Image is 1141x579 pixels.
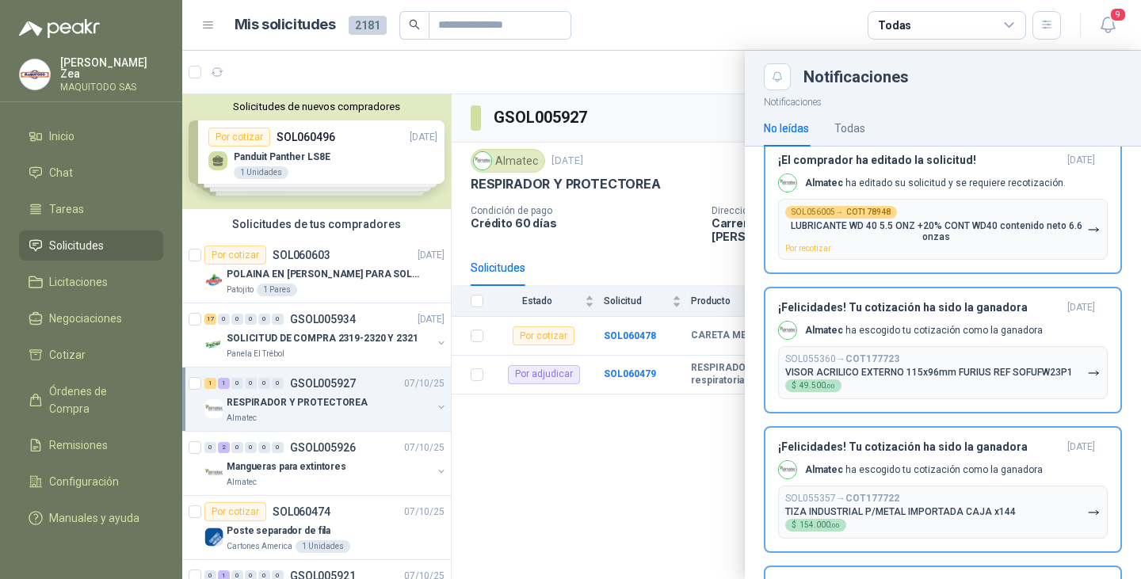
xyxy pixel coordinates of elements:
[49,436,108,454] span: Remisiones
[19,230,163,261] a: Solicitudes
[799,382,835,390] span: 49.500
[779,322,796,339] img: Company Logo
[785,493,899,505] p: SOL055357 →
[778,301,1061,314] h3: ¡Felicidades! Tu cotización ha sido la ganadora
[409,19,420,30] span: search
[785,220,1087,242] p: LUBRICANTE WD 40 5.5 ONZ +20% CONT WD40 contenido neto 6.6 onzas
[785,244,831,253] span: Por recotizar
[799,521,840,529] span: 154.000
[49,200,84,218] span: Tareas
[60,82,163,92] p: MAQUITODO SAS
[235,13,336,36] h1: Mis solicitudes
[785,206,897,219] div: SOL056005 →
[846,208,891,216] b: COT178948
[1093,11,1122,40] button: 9
[49,310,122,327] span: Negociaciones
[19,503,163,533] a: Manuales y ayuda
[745,90,1141,110] p: Notificaciones
[878,17,911,34] div: Todas
[19,340,163,370] a: Cotizar
[19,376,163,424] a: Órdenes de Compra
[49,346,86,364] span: Cotizar
[805,177,843,189] b: Almatec
[19,19,100,38] img: Logo peakr
[49,237,104,254] span: Solicitudes
[19,194,163,224] a: Tareas
[778,199,1108,260] button: SOL056005→COT178948LUBRICANTE WD 40 5.5 ONZ +20% CONT WD40 contenido neto 6.6 onzasPor recotizar
[49,473,119,490] span: Configuración
[779,174,796,192] img: Company Logo
[19,430,163,460] a: Remisiones
[845,493,899,504] b: COT177722
[805,324,1043,337] p: ha escogido tu cotización como la ganadora
[785,519,846,531] div: $
[785,506,1016,517] p: TIZA INDUSTRIAL P/METAL IMPORTADA CAJA x144
[805,463,1043,477] p: ha escogido tu cotización como la ganadora
[785,353,899,365] p: SOL055360 →
[778,486,1108,539] button: SOL055357→COT177722TIZA INDUSTRIAL P/METAL IMPORTADA CAJA x144$154.000,00
[764,63,791,90] button: Close
[49,273,108,291] span: Licitaciones
[49,383,148,417] span: Órdenes de Compra
[49,128,74,145] span: Inicio
[19,267,163,297] a: Licitaciones
[764,120,809,137] div: No leídas
[834,120,865,137] div: Todas
[778,154,1061,167] h3: ¡El comprador ha editado la solicitud!
[764,139,1122,274] button: ¡El comprador ha editado la solicitud![DATE] Company LogoAlmatec ha editado su solicitud y se req...
[49,164,73,181] span: Chat
[1067,301,1095,314] span: [DATE]
[1067,154,1095,167] span: [DATE]
[785,379,841,392] div: $
[778,346,1108,399] button: SOL055360→COT177723VISOR ACRILICO EXTERNO 115x96mm FURIUS REF SOFUFW23P1$49.500,00
[764,426,1122,553] button: ¡Felicidades! Tu cotización ha sido la ganadora[DATE] Company LogoAlmatec ha escogido tu cotizaci...
[349,16,387,35] span: 2181
[1067,440,1095,454] span: [DATE]
[60,57,163,79] p: [PERSON_NAME] Zea
[805,325,843,336] b: Almatec
[19,303,163,333] a: Negociaciones
[19,467,163,497] a: Configuración
[803,69,1122,85] div: Notificaciones
[20,59,50,90] img: Company Logo
[764,287,1122,413] button: ¡Felicidades! Tu cotización ha sido la ganadora[DATE] Company LogoAlmatec ha escogido tu cotizaci...
[1109,7,1127,22] span: 9
[778,440,1061,454] h3: ¡Felicidades! Tu cotización ha sido la ganadora
[805,177,1066,190] p: ha editado su solicitud y se requiere recotización.
[830,522,840,529] span: ,00
[49,509,139,527] span: Manuales y ayuda
[826,383,835,390] span: ,00
[19,121,163,151] a: Inicio
[19,158,163,188] a: Chat
[845,353,899,364] b: COT177723
[779,461,796,478] img: Company Logo
[785,367,1073,378] p: VISOR ACRILICO EXTERNO 115x96mm FURIUS REF SOFUFW23P1
[805,464,843,475] b: Almatec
